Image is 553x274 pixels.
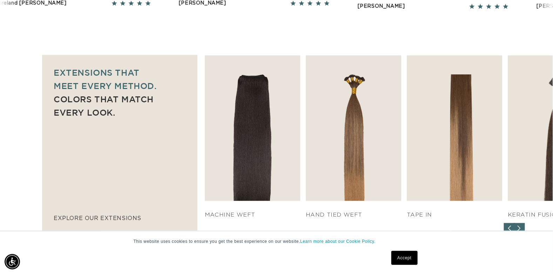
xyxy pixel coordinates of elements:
[134,238,420,245] p: This website uses cookies to ensure you get the best experience on our website.
[54,66,186,79] p: Extensions that
[205,55,301,219] div: 2 / 7
[407,55,503,219] div: 4 / 7
[54,214,186,224] p: explore our extensions
[407,212,503,219] h4: TAPE IN
[5,254,20,269] div: Accessibility Menu
[355,2,402,11] div: [PERSON_NAME]
[504,223,515,234] div: Previous slide
[514,223,525,234] div: Next slide
[205,212,301,219] h4: Machine Weft
[306,55,402,219] div: 3 / 7
[54,79,186,93] p: meet every method.
[54,93,186,119] p: Colors that match every look.
[300,239,376,244] a: Learn more about our Cookie Policy.
[306,212,402,219] h4: HAND TIED WEFT
[391,251,417,265] a: Accept
[518,240,553,274] iframe: Chat Widget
